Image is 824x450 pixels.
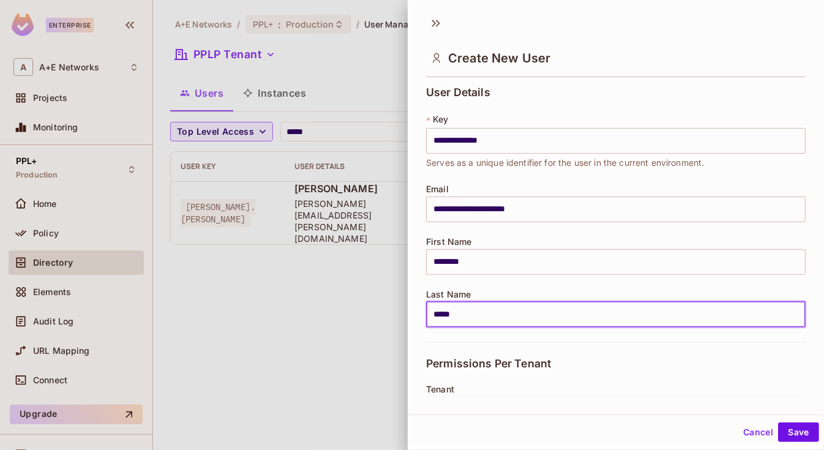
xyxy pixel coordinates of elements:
[426,358,551,370] span: Permissions Per Tenant
[738,422,778,442] button: Cancel
[426,384,454,394] span: Tenant
[448,51,550,66] span: Create New User
[426,237,472,247] span: First Name
[426,86,490,99] span: User Details
[433,114,448,124] span: Key
[426,156,705,170] span: Serves as a unique identifier for the user in the current environment.
[426,290,471,299] span: Last Name
[778,422,819,442] button: Save
[426,184,449,194] span: Email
